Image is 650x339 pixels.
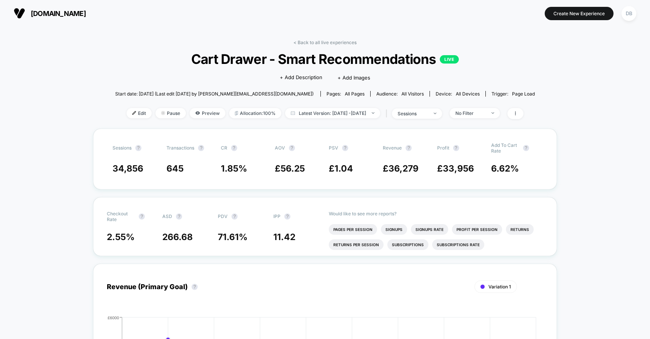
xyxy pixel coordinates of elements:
li: Signups Rate [411,224,448,235]
span: Page Load [512,91,535,97]
span: 33,956 [443,163,474,174]
div: Trigger: [491,91,535,97]
span: 266.68 [162,232,193,242]
span: | [384,108,392,119]
span: + Add Images [338,75,370,81]
img: calendar [291,111,295,115]
li: Returns [506,224,534,235]
span: All Visitors [401,91,424,97]
button: ? [284,213,290,220]
div: sessions [398,111,428,116]
img: end [372,112,374,114]
button: DB [619,6,639,21]
span: all pages [345,91,365,97]
p: Would like to see more reports? [329,211,543,216]
span: 6.62 % [491,163,519,174]
button: ? [342,145,348,151]
span: 1.04 [335,163,353,174]
span: £ [329,163,353,174]
button: ? [198,145,204,151]
span: Device: [430,91,485,97]
div: DB [621,6,636,21]
button: ? [453,145,459,151]
span: 2.55 % [107,232,135,242]
span: 36,279 [388,163,419,174]
span: Revenue [383,145,402,151]
span: PSV [329,145,338,151]
span: Cart Drawer - Smart Recommendations [136,51,514,67]
span: Start date: [DATE] (Last edit [DATE] by [PERSON_NAME][EMAIL_ADDRESS][DOMAIN_NAME]) [115,91,314,97]
span: 71.61 % [218,232,247,242]
span: + Add Description [280,74,322,81]
span: [DOMAIN_NAME] [31,10,86,18]
span: Pause [155,108,186,118]
button: ? [135,145,141,151]
li: Subscriptions [387,239,428,250]
span: £ [275,163,305,174]
img: end [161,111,165,115]
button: ? [231,213,238,220]
li: Returns Per Session [329,239,384,250]
li: Subscriptions Rate [432,239,484,250]
span: £ [383,163,419,174]
img: edit [132,111,136,115]
span: 34,856 [113,163,143,174]
span: CR [221,145,227,151]
p: LIVE [440,55,459,64]
div: Pages: [327,91,365,97]
span: Transactions [166,145,194,151]
button: Create New Experience [545,7,614,20]
span: Add To Cart Rate [491,142,519,154]
li: Pages Per Session [329,224,377,235]
button: ? [406,145,412,151]
span: Latest Version: [DATE] - [DATE] [285,108,380,118]
button: ? [176,213,182,220]
span: PDV [218,213,228,219]
span: AOV [275,145,285,151]
button: ? [192,284,198,290]
span: Profit [437,145,449,151]
img: end [434,113,436,114]
span: Sessions [113,145,132,151]
span: Edit [127,108,152,118]
button: [DOMAIN_NAME] [11,7,88,19]
span: 11.42 [273,232,295,242]
span: 1.85 % [221,163,247,174]
span: all devices [456,91,480,97]
span: IPP [273,213,281,219]
li: Profit Per Session [452,224,502,235]
li: Signups [381,224,407,235]
a: < Back to all live experiences [293,40,357,45]
span: Checkout Rate [107,211,135,222]
img: rebalance [235,111,238,115]
button: ? [231,145,237,151]
button: ? [523,145,529,151]
button: ? [139,213,145,220]
span: £ [437,163,474,174]
tspan: £6000 [108,315,119,320]
img: end [491,112,494,114]
div: No Filter [455,110,486,116]
span: Preview [190,108,225,118]
button: ? [289,145,295,151]
div: Audience: [376,91,424,97]
img: Visually logo [14,8,25,19]
span: 645 [166,163,184,174]
span: ASD [162,213,172,219]
span: 56.25 [281,163,305,174]
span: Variation 1 [488,284,511,290]
span: Allocation: 100% [229,108,281,118]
